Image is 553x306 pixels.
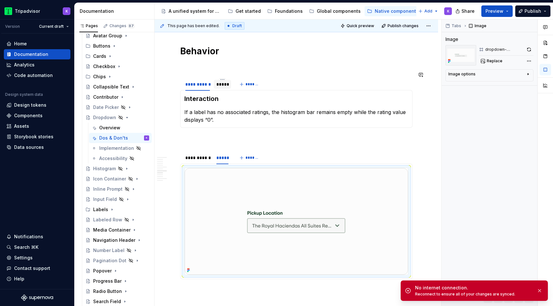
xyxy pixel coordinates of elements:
div: Cards [83,51,152,61]
div: Chips [93,73,106,80]
section-item: Asset [184,168,408,275]
a: Histogram [83,164,152,174]
h3: Interaction [184,94,408,103]
div: K [146,135,148,141]
a: Input Field [83,194,152,204]
div: Version [5,24,20,29]
a: Checkbox [83,61,152,72]
div: Changes [109,23,135,28]
button: Publish [515,5,550,17]
div: Cards [93,53,106,59]
div: Global components [317,8,361,14]
div: A unified system for every journey. [169,8,221,14]
div: Dropdown [93,114,116,121]
button: Replace [479,57,505,65]
div: Progress Bar [93,278,122,284]
img: 0ed0e8b8-9446-497d-bad0-376821b19aa5.png [4,7,12,15]
div: Contact support [14,265,50,272]
div: Histogram [93,165,116,172]
a: Data sources [4,142,70,152]
div: Design system data [5,92,43,97]
div: Input Field [93,196,117,203]
div: Number Label [93,247,124,254]
button: TripadvisorK [1,4,73,18]
svg: Supernova Logo [21,295,53,301]
div: Help [14,276,24,282]
span: Tabs [452,23,461,28]
div: Icon Container [93,176,126,182]
div: Foundations [275,8,303,14]
div: Settings [14,255,33,261]
div: K [447,9,449,14]
a: Native components [365,6,421,16]
div: Date Picker [93,104,119,111]
div: dropdown-overflow [485,47,523,52]
div: Data sources [14,144,44,150]
section-item: Description [184,94,408,124]
a: Assets [4,121,70,131]
button: Notifications [4,232,70,242]
span: Publish changes [388,23,419,28]
button: Help [4,274,70,284]
span: Share [461,8,475,14]
div: Implementation [99,145,134,151]
a: Avatar Group [83,31,152,41]
span: Draft [232,23,242,28]
div: Storybook stories [14,134,53,140]
a: Number Label [83,245,152,256]
div: Image [445,36,458,42]
a: Accessibility [89,153,152,164]
a: Collapsible Text [83,82,152,92]
a: Pagination Dot [83,256,152,266]
div: Page tree [158,5,415,18]
a: Settings [4,253,70,263]
div: Avatar Group [93,33,122,39]
span: Publish [525,8,541,14]
div: Overview [99,125,120,131]
div: Reconnect to ensure all of your changes are synced. [415,292,532,297]
div: K [66,9,68,14]
a: Design tokens [4,100,70,110]
div: Tripadvisor [15,8,40,14]
div: Buttons [83,41,152,51]
button: Search ⌘K [4,242,70,252]
div: No internet connection. [415,285,532,291]
div: Pagination Dot [93,257,126,264]
button: Image options [448,72,531,79]
a: A unified system for every journey. [158,6,224,16]
div: Media Container [93,227,131,233]
a: Media Container [83,225,152,235]
div: Get started [236,8,261,14]
div: Image options [448,72,476,77]
div: Search ⌘K [14,244,38,250]
a: Labeled Row [83,215,152,225]
button: Quick preview [339,21,377,30]
p: If a label has no associated ratings, the histogram bar remains empty while the rating value disp... [184,108,408,124]
div: Search Field [93,298,121,305]
span: Add [424,9,432,14]
a: Dropdown [83,112,152,123]
a: Documentation [4,49,70,59]
div: Inline Prompt [93,186,123,192]
div: Assets [14,123,29,129]
div: Labeled Row [93,217,122,223]
a: Storybook stories [4,132,70,142]
a: Radio Button [83,286,152,296]
button: Contact support [4,263,70,273]
span: Replace [487,58,502,64]
a: Dos & Don'tsK [89,133,152,143]
div: Contributor [93,94,118,100]
div: Dos & Don'ts [99,135,128,141]
a: Home [4,39,70,49]
button: Preview [481,5,513,17]
div: Accessibility [99,155,127,162]
div: Chips [83,72,152,82]
button: Current draft [36,22,72,31]
a: Global components [307,6,363,16]
div: Pages [79,23,98,28]
a: Implementation [89,143,152,153]
div: Collapsible Text [93,84,129,90]
a: Icon Container [83,174,152,184]
a: Popover [83,266,152,276]
img: 9994fca1-3cf4-462b-a569-b275ef7c072d.png [185,168,408,275]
